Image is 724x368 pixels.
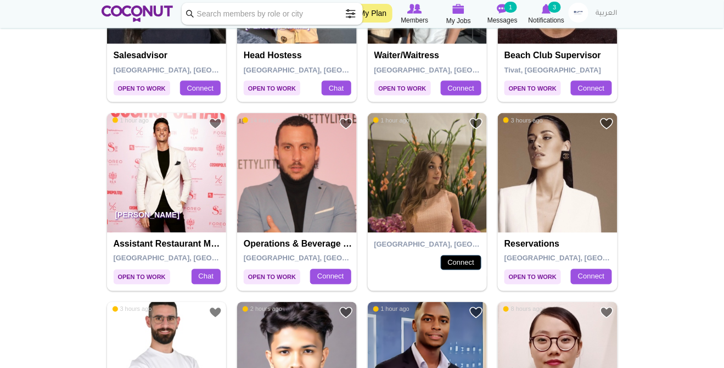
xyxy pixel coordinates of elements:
span: [GEOGRAPHIC_DATA], [GEOGRAPHIC_DATA] [244,254,400,263]
span: Tivat, [GEOGRAPHIC_DATA] [504,66,601,74]
a: Messages Messages 1 [481,3,525,26]
h4: Salesadvisor [114,51,223,60]
a: Connect [571,81,611,96]
span: 1 hour ago [373,305,410,313]
span: My Jobs [446,15,471,26]
h4: Assistant Restaurant Manager [114,239,223,249]
a: My Jobs My Jobs [437,3,481,26]
a: Add to Favourites [469,306,483,320]
span: 2 hours ago [243,305,282,313]
span: Notifications [529,15,564,26]
span: Open to Work [244,81,300,96]
span: [GEOGRAPHIC_DATA], [GEOGRAPHIC_DATA] [504,254,661,263]
span: 14 min ago [243,116,280,124]
span: [GEOGRAPHIC_DATA], [GEOGRAPHIC_DATA] [114,254,270,263]
a: Chat [322,81,351,96]
a: Notifications Notifications 3 [525,3,569,26]
span: Open to Work [114,81,170,96]
a: Add to Favourites [600,306,614,320]
span: Messages [487,15,518,26]
span: 1 hour ago [113,116,149,124]
span: [GEOGRAPHIC_DATA], [GEOGRAPHIC_DATA] [114,66,270,74]
img: Notifications [542,4,551,14]
a: Add to Favourites [600,117,614,131]
a: Add to Favourites [209,117,222,131]
small: 3 [548,2,560,13]
a: Chat [192,269,221,285]
a: My Plan [353,4,392,23]
a: Browse Members Members [393,3,437,26]
a: Connect [441,81,481,96]
span: 1 hour ago [373,116,410,124]
a: Connect [571,269,611,285]
img: Browse Members [407,4,422,14]
h4: Operations & Beverage Manager [244,239,353,249]
span: [GEOGRAPHIC_DATA], [GEOGRAPHIC_DATA] [374,66,531,74]
h4: Beach club supervisor [504,51,614,60]
a: Add to Favourites [339,306,353,320]
img: My Jobs [453,4,465,14]
a: Add to Favourites [339,117,353,131]
span: Open to Work [374,81,431,96]
h4: Waiter/Waitress [374,51,484,60]
span: [GEOGRAPHIC_DATA], [GEOGRAPHIC_DATA] [244,66,400,74]
a: Add to Favourites [209,306,222,320]
a: Connect [441,255,481,271]
a: Connect [310,269,351,285]
input: Search members by role or city [182,3,363,25]
span: Members [401,15,428,26]
img: Home [102,5,173,22]
a: Add to Favourites [469,117,483,131]
span: 8 hours ago [503,305,543,313]
h4: Reservations [504,239,614,249]
span: 3 hours ago [503,116,543,124]
a: العربية [591,3,623,25]
p: [PERSON_NAME] [237,13,357,44]
span: Open to Work [244,270,300,285]
p: [PERSON_NAME] [107,202,227,233]
span: Open to Work [504,270,561,285]
a: Connect [180,81,221,96]
h4: Head Hostess [244,51,353,60]
small: 1 [504,2,517,13]
span: [GEOGRAPHIC_DATA], [GEOGRAPHIC_DATA] [374,241,531,249]
span: Open to Work [114,270,170,285]
span: Open to Work [504,81,561,96]
img: Messages [497,4,508,14]
span: 3 hours ago [113,305,152,313]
